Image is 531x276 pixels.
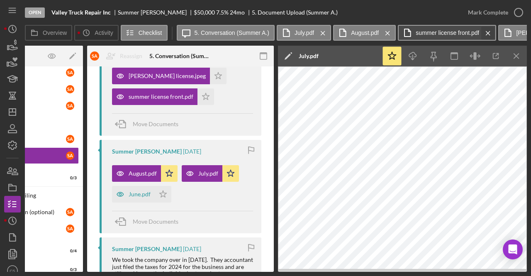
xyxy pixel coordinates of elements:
b: Valley Truck Repair Inc [51,9,111,16]
time: 2025-09-26 18:38 [183,246,201,252]
div: August.pdf [129,170,157,177]
div: Open [25,7,45,18]
div: 0 / 4 [62,249,77,254]
div: summer license front.pdf [129,93,193,100]
time: 2025-09-26 18:39 [183,148,201,155]
button: Checklist [121,25,168,41]
button: August.pdf [112,165,178,182]
button: summer license front.pdf [398,25,496,41]
div: S A [66,68,74,77]
div: Summer [PERSON_NAME] [112,246,182,252]
button: summer license front.pdf [112,88,214,105]
div: S A [66,102,74,110]
button: July.pdf [277,25,331,41]
span: Move Documents [133,218,178,225]
div: S A [66,135,74,143]
div: Summer [PERSON_NAME] [112,148,182,155]
div: July.pdf [299,53,319,59]
label: July.pdf [295,29,314,36]
label: Overview [43,29,67,36]
button: Mark Complete [460,4,527,21]
span: Move Documents [133,120,178,127]
div: June.pdf [129,191,151,198]
label: August.pdf [351,29,379,36]
div: 0 / 3 [62,267,77,272]
button: July.pdf [182,165,239,182]
button: Move Documents [112,114,187,134]
div: 24 mo [230,9,245,16]
button: Overview [25,25,72,41]
text: CS [10,269,15,273]
div: 7.5 % [216,9,229,16]
div: Reassign [120,48,142,64]
button: August.pdf [333,25,396,41]
div: 5. Document Upload (Summer A.) [252,9,338,16]
button: Activity [74,25,118,41]
div: S A [66,208,74,216]
span: $50,000 [194,9,215,16]
div: S A [66,225,74,233]
div: [PERSON_NAME] license.jpeg [129,73,206,79]
button: [PERSON_NAME] license.jpeg [112,68,227,84]
button: June.pdf [112,186,171,203]
div: 5. Conversation (Summer A.) [149,53,212,59]
div: Open Intercom Messenger [503,239,523,259]
label: 5. Conversation (Summer A.) [195,29,270,36]
div: Summer [PERSON_NAME] [118,9,194,16]
button: SAReassign [86,48,151,64]
div: S A [90,51,99,61]
button: 5. Conversation (Summer A.) [177,25,275,41]
label: Activity [95,29,113,36]
div: 0 / 3 [62,176,77,181]
label: Checklist [139,29,162,36]
div: Mark Complete [468,4,508,21]
button: Move Documents [112,211,187,232]
div: S A [66,85,74,93]
div: S A [66,151,74,160]
div: July.pdf [198,170,218,177]
label: summer license front.pdf [416,29,479,36]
